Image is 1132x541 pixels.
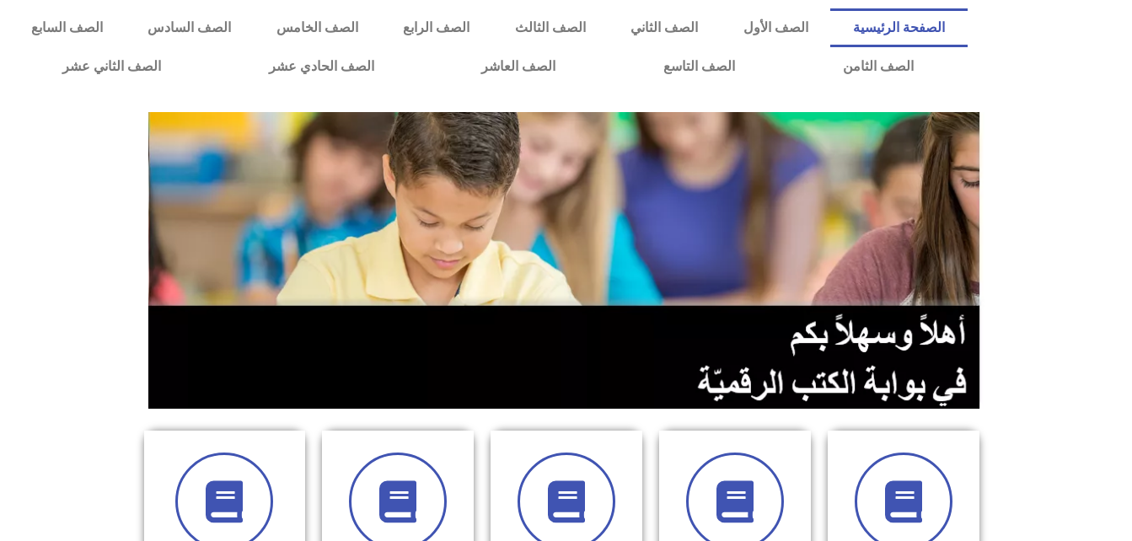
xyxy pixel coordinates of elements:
a: الصف الخامس [254,8,380,47]
a: الصف الرابع [380,8,491,47]
a: الصف الأول [721,8,830,47]
a: الصف التاسع [609,47,789,86]
a: الصف الحادي عشر [215,47,428,86]
a: الصف الثاني عشر [8,47,215,86]
a: الصف الثاني [608,8,720,47]
a: الصف الثامن [789,47,968,86]
a: الصف العاشر [427,47,609,86]
a: الصفحة الرئيسية [830,8,967,47]
a: الصف السادس [126,8,254,47]
a: الصف السابع [8,8,125,47]
a: الصف الثالث [492,8,608,47]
